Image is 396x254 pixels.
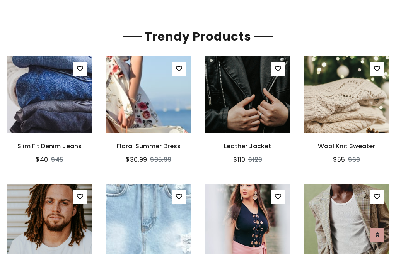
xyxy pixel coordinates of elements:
h6: Floral Summer Dress [105,142,192,150]
span: Trendy Products [142,28,254,45]
del: $120 [248,155,262,164]
h6: Wool Knit Sweater [303,142,390,150]
del: $60 [348,155,360,164]
h6: $40 [36,156,48,163]
del: $35.99 [150,155,171,164]
h6: Leather Jacket [204,142,291,150]
h6: $110 [233,156,245,163]
h6: $55 [333,156,345,163]
h6: $30.99 [126,156,147,163]
h6: Slim Fit Denim Jeans [6,142,93,150]
del: $45 [51,155,63,164]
